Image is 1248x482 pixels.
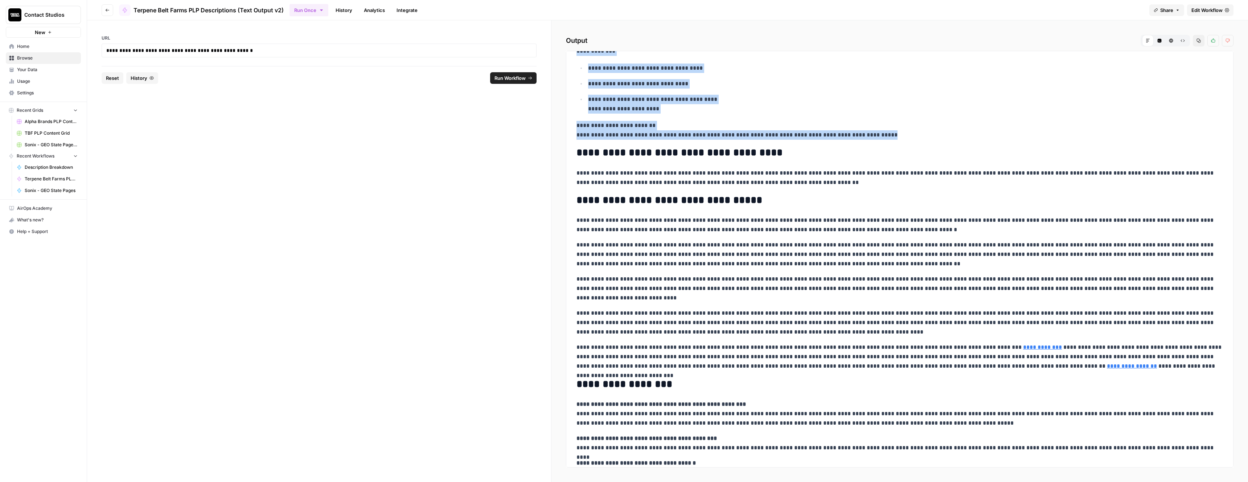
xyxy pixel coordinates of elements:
span: Share [1160,7,1173,14]
button: Reset [102,72,123,84]
span: History [131,74,147,82]
a: TBF PLP Content Grid [13,127,81,139]
span: Recent Workflows [17,153,54,159]
button: Recent Workflows [6,151,81,162]
button: What's new? [6,214,81,226]
a: Settings [6,87,81,99]
span: Terpene Belt Farms PLP Descriptions (Flexible Container Output) [25,176,78,182]
span: Home [17,43,78,50]
span: Browse [17,55,78,61]
img: Contact Studios Logo [8,8,21,21]
span: Edit Workflow [1191,7,1223,14]
h2: Output [566,35,1233,46]
span: TBF PLP Content Grid [25,130,78,136]
div: What's new? [6,215,81,225]
button: Workspace: Contact Studios [6,6,81,24]
button: History [126,72,158,84]
a: Analytics [360,4,389,16]
span: AirOps Academy [17,205,78,212]
span: Settings [17,90,78,96]
span: Description Breakdown [25,164,78,171]
a: Browse [6,52,81,64]
a: Terpene Belt Farms PLP Descriptions (Flexible Container Output) [13,173,81,185]
span: Run Workflow [494,74,526,82]
span: Sonix - GEO State Pages Grid [25,142,78,148]
a: History [331,4,357,16]
a: Alpha Brands PLP Content Grid [13,116,81,127]
button: Recent Grids [6,105,81,116]
span: Reset [106,74,119,82]
a: Home [6,41,81,52]
a: Your Data [6,64,81,75]
button: Help + Support [6,226,81,237]
a: Integrate [392,4,422,16]
span: New [35,29,45,36]
button: Run Workflow [490,72,537,84]
label: URL [102,35,537,41]
span: Terpene Belt Farms PLP Descriptions (Text Output v2) [134,6,284,15]
a: Terpene Belt Farms PLP Descriptions (Text Output v2) [119,4,284,16]
a: Usage [6,75,81,87]
a: Description Breakdown [13,162,81,173]
button: Share [1149,4,1184,16]
span: Contact Studios [24,11,68,19]
span: Usage [17,78,78,85]
a: Sonix - GEO State Pages Grid [13,139,81,151]
span: Help + Support [17,228,78,235]
span: Your Data [17,66,78,73]
button: New [6,27,81,38]
span: Sonix - GEO State Pages [25,187,78,194]
span: Alpha Brands PLP Content Grid [25,118,78,125]
button: Run Once [290,4,328,16]
a: Sonix - GEO State Pages [13,185,81,196]
a: Edit Workflow [1187,4,1233,16]
a: AirOps Academy [6,203,81,214]
span: Recent Grids [17,107,43,114]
